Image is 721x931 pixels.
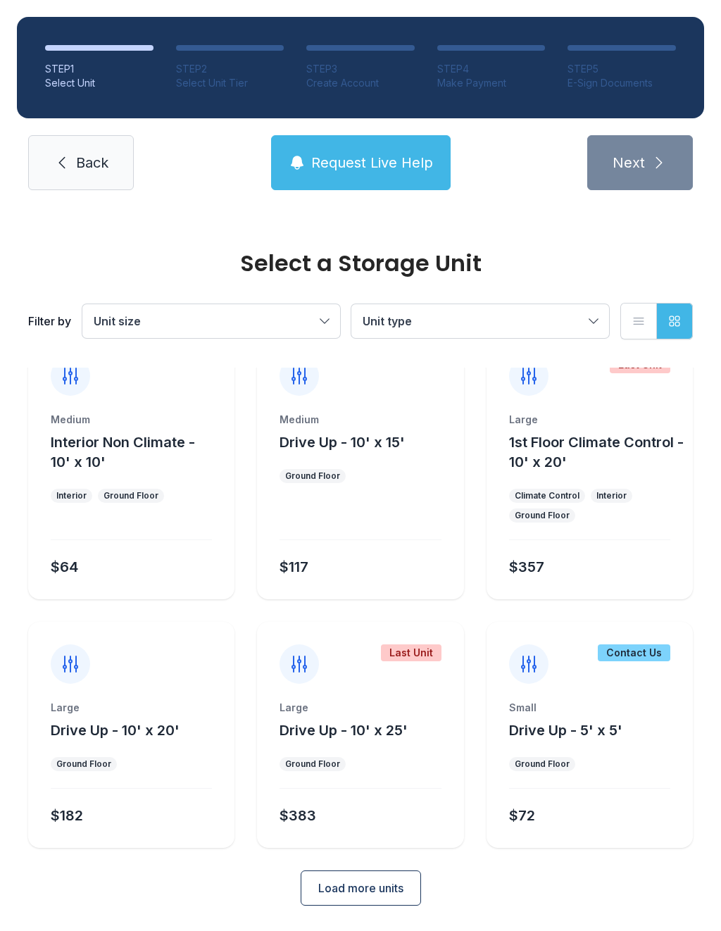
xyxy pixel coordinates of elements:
[509,432,687,472] button: 1st Floor Climate Control - 10' x 20'
[76,153,108,173] span: Back
[51,413,212,427] div: Medium
[280,722,408,739] span: Drive Up - 10' x 25'
[311,153,433,173] span: Request Live Help
[45,62,153,76] div: STEP 1
[509,722,622,739] span: Drive Up - 5' x 5'
[515,510,570,521] div: Ground Floor
[56,758,111,770] div: Ground Floor
[318,880,403,896] span: Load more units
[285,758,340,770] div: Ground Floor
[51,720,180,740] button: Drive Up - 10' x 20'
[613,153,645,173] span: Next
[363,314,412,328] span: Unit type
[280,557,308,577] div: $117
[104,490,158,501] div: Ground Floor
[568,76,676,90] div: E-Sign Documents
[94,314,141,328] span: Unit size
[285,470,340,482] div: Ground Floor
[56,490,87,501] div: Interior
[509,720,622,740] button: Drive Up - 5' x 5'
[45,76,153,90] div: Select Unit
[280,720,408,740] button: Drive Up - 10' x 25'
[381,644,441,661] div: Last Unit
[280,434,405,451] span: Drive Up - 10' x 15'
[509,806,535,825] div: $72
[509,557,544,577] div: $357
[351,304,609,338] button: Unit type
[568,62,676,76] div: STEP 5
[280,701,441,715] div: Large
[51,722,180,739] span: Drive Up - 10' x 20'
[176,62,284,76] div: STEP 2
[280,806,316,825] div: $383
[306,76,415,90] div: Create Account
[596,490,627,501] div: Interior
[509,701,670,715] div: Small
[176,76,284,90] div: Select Unit Tier
[437,76,546,90] div: Make Payment
[509,413,670,427] div: Large
[280,413,441,427] div: Medium
[51,557,78,577] div: $64
[51,701,212,715] div: Large
[28,252,693,275] div: Select a Storage Unit
[437,62,546,76] div: STEP 4
[51,434,195,470] span: Interior Non Climate - 10' x 10'
[51,806,83,825] div: $182
[51,432,229,472] button: Interior Non Climate - 10' x 10'
[280,432,405,452] button: Drive Up - 10' x 15'
[598,644,670,661] div: Contact Us
[28,313,71,330] div: Filter by
[509,434,684,470] span: 1st Floor Climate Control - 10' x 20'
[82,304,340,338] button: Unit size
[306,62,415,76] div: STEP 3
[515,758,570,770] div: Ground Floor
[515,490,579,501] div: Climate Control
